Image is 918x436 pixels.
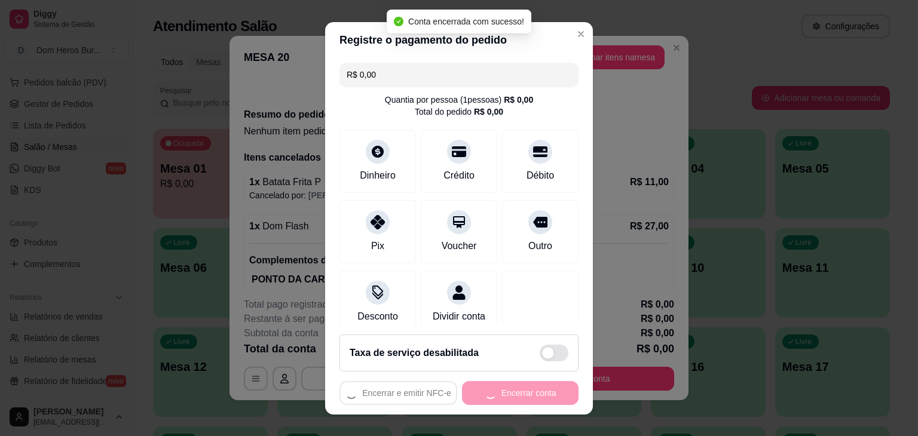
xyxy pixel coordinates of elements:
[385,94,533,106] div: Quantia por pessoa ( 1 pessoas)
[357,309,398,324] div: Desconto
[394,17,403,26] span: check-circle
[408,17,524,26] span: Conta encerrada com sucesso!
[325,22,593,58] header: Registre o pagamento do pedido
[527,168,554,183] div: Débito
[504,94,533,106] div: R$ 0,00
[433,309,485,324] div: Dividir conta
[571,24,590,44] button: Close
[528,239,552,253] div: Outro
[443,168,475,183] div: Crédito
[474,106,503,118] div: R$ 0,00
[371,239,384,253] div: Pix
[350,346,479,360] h2: Taxa de serviço desabilitada
[360,168,396,183] div: Dinheiro
[442,239,477,253] div: Voucher
[347,63,571,87] input: Ex.: hambúrguer de cordeiro
[415,106,503,118] div: Total do pedido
